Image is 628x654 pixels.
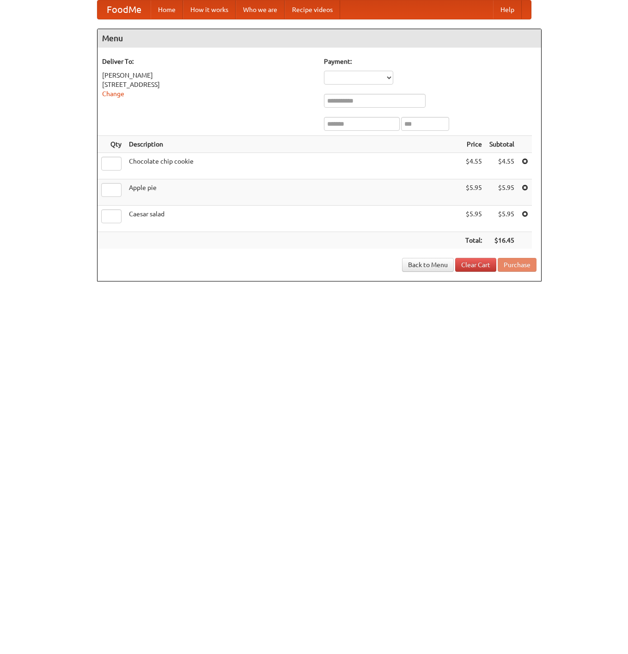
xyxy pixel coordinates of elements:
[102,57,315,66] h5: Deliver To:
[125,179,462,206] td: Apple pie
[493,0,522,19] a: Help
[98,29,541,48] h4: Menu
[462,232,486,249] th: Total:
[102,90,124,98] a: Change
[462,179,486,206] td: $5.95
[183,0,236,19] a: How it works
[151,0,183,19] a: Home
[102,80,315,89] div: [STREET_ADDRESS]
[486,179,518,206] td: $5.95
[98,136,125,153] th: Qty
[462,153,486,179] td: $4.55
[125,153,462,179] td: Chocolate chip cookie
[498,258,537,272] button: Purchase
[486,206,518,232] td: $5.95
[486,136,518,153] th: Subtotal
[455,258,496,272] a: Clear Cart
[324,57,537,66] h5: Payment:
[486,153,518,179] td: $4.55
[462,206,486,232] td: $5.95
[125,206,462,232] td: Caesar salad
[125,136,462,153] th: Description
[462,136,486,153] th: Price
[486,232,518,249] th: $16.45
[285,0,340,19] a: Recipe videos
[236,0,285,19] a: Who we are
[402,258,454,272] a: Back to Menu
[102,71,315,80] div: [PERSON_NAME]
[98,0,151,19] a: FoodMe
